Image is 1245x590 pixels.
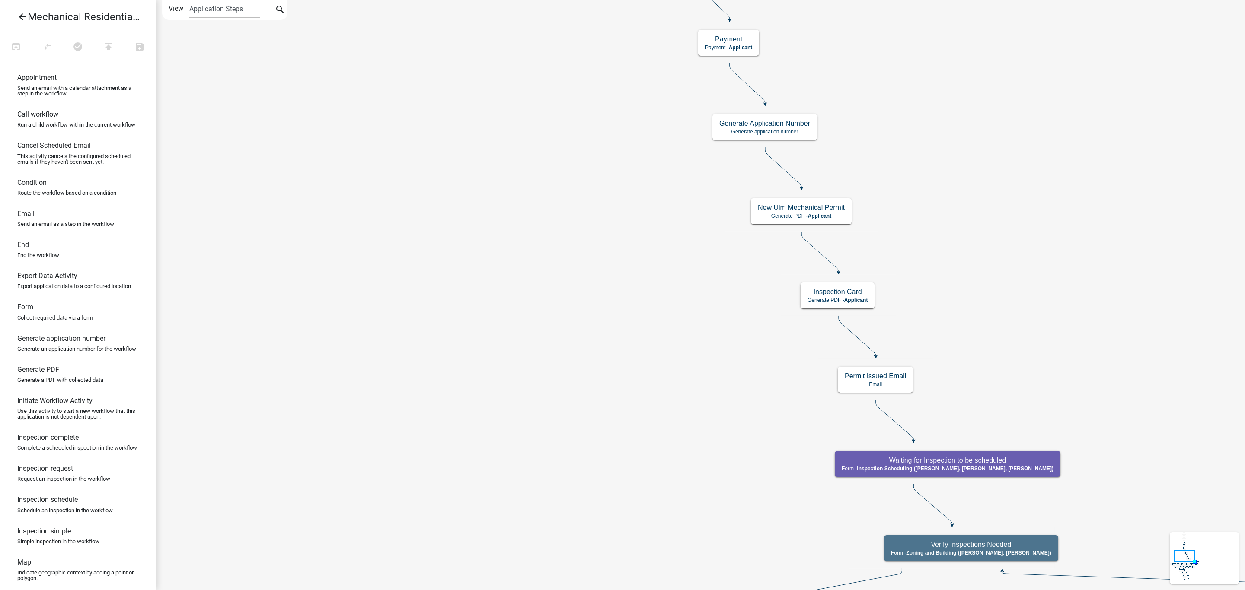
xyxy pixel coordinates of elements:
[758,213,845,219] p: Generate PDF -
[17,272,77,280] h6: Export Data Activity
[17,190,116,196] p: Route the workflow based on a condition
[17,153,138,165] p: This activity cancels the configured scheduled emails if they haven't been sent yet.
[17,433,79,441] h6: Inspection complete
[845,372,906,380] h5: Permit Issued Email
[719,129,810,135] p: Generate application number
[134,41,145,54] i: save
[17,122,135,127] p: Run a child workflow within the current workflow
[0,38,32,57] button: Test Workflow
[17,377,103,383] p: Generate a PDF with collected data
[17,397,93,405] h6: Initiate Workflow Activity
[124,38,155,57] button: Save
[842,466,1053,472] p: Form -
[17,178,47,187] h6: Condition
[0,38,155,59] div: Workflow actions
[17,141,91,149] h6: Cancel Scheduled Email
[17,346,136,352] p: Generate an application number for the workflow
[906,550,1051,556] span: Zoning and Building ([PERSON_NAME], [PERSON_NAME])
[758,203,845,212] h5: New Ulm Mechanical Permit
[844,297,868,303] span: Applicant
[42,41,52,54] i: compare_arrows
[73,41,83,54] i: check_circle
[273,3,287,17] button: search
[17,303,33,311] h6: Form
[17,73,57,82] h6: Appointment
[808,297,868,303] p: Generate PDF -
[17,508,113,513] p: Schedule an inspection in the workflow
[17,241,29,249] h6: End
[93,38,124,57] button: Publish
[17,365,59,374] h6: Generate PDF
[17,283,131,289] p: Export application data to a configured location
[17,408,138,419] p: Use this activity to start a new workflow that this application is not dependent upon.
[17,12,28,24] i: arrow_back
[842,456,1053,464] h5: Waiting for Inspection to be scheduled
[7,7,142,27] a: Mechanical Residential Permit - 2025
[17,445,137,450] p: Complete a scheduled inspection in the workflow
[705,35,752,43] h5: Payment
[891,550,1051,556] p: Form -
[17,464,73,473] h6: Inspection request
[729,44,753,51] span: Applicant
[11,41,21,54] i: open_in_browser
[62,38,93,57] button: No problems
[17,334,105,343] h6: Generate application number
[705,44,752,51] p: Payment -
[17,85,138,96] p: Send an email with a calendar attachment as a step in the workflow
[17,315,93,320] p: Collect required data via a form
[17,570,138,581] p: Indicate geographic context by adding a point or polygon.
[808,288,868,296] h5: Inspection Card
[17,558,31,566] h6: Map
[808,213,831,219] span: Applicant
[17,221,114,227] p: Send an email as a step in the workflow
[17,110,58,118] h6: Call workflow
[845,381,906,387] p: Email
[17,539,99,544] p: Simple inspection in the workflow
[17,527,71,535] h6: Inspection simple
[17,495,78,504] h6: Inspection schedule
[31,38,62,57] button: Auto Layout
[891,540,1051,549] h5: Verify Inspections Needed
[857,466,1053,472] span: Inspection Scheduling ([PERSON_NAME], [PERSON_NAME], [PERSON_NAME])
[17,252,59,258] p: End the workflow
[17,209,35,218] h6: Email
[275,4,285,16] i: search
[719,119,810,127] h5: Generate Application Number
[103,41,114,54] i: publish
[17,476,110,482] p: Request an inspection in the workflow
